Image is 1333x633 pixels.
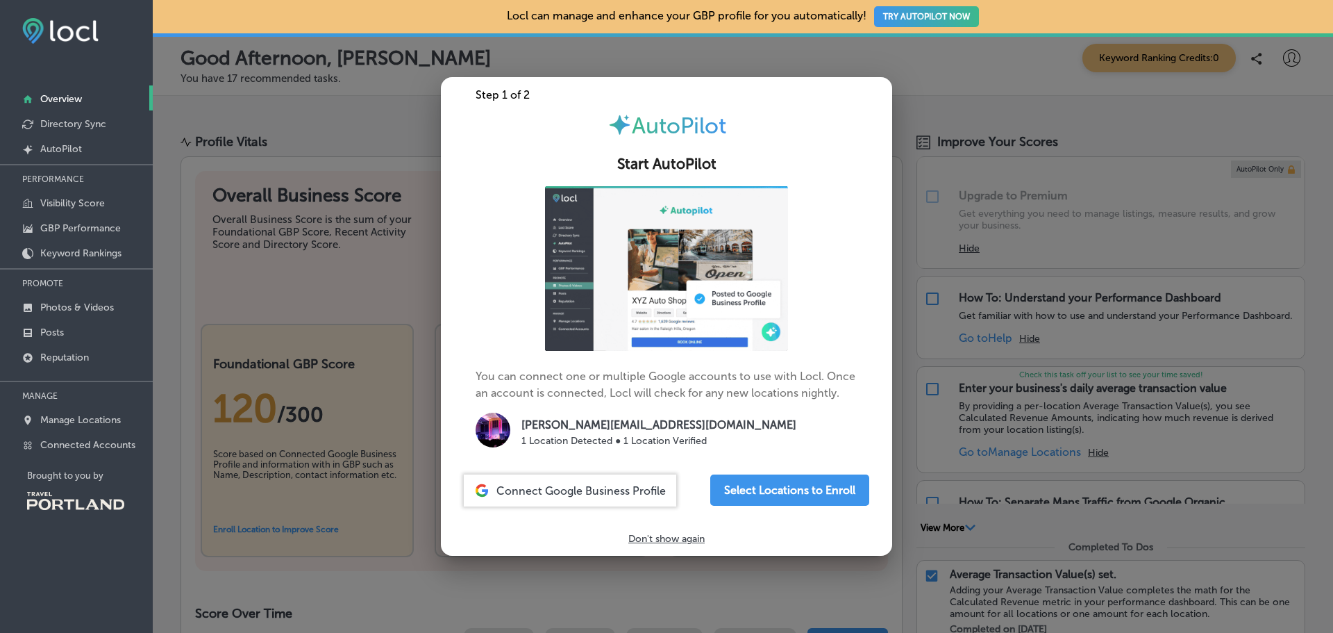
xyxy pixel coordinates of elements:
p: GBP Performance [40,222,121,234]
p: Visibility Score [40,197,105,209]
span: AutoPilot [632,113,726,139]
p: Photos & Videos [40,302,114,313]
p: [PERSON_NAME][EMAIL_ADDRESS][DOMAIN_NAME] [521,417,796,434]
p: Overview [40,93,82,105]
button: TRY AUTOPILOT NOW [874,6,979,27]
p: Reputation [40,352,89,363]
p: You can connect one or multiple Google accounts to use with Locl. Once an account is connected, L... [476,186,857,452]
p: Posts [40,327,64,338]
p: Directory Sync [40,118,106,130]
p: 1 Location Detected ● 1 Location Verified [521,434,796,448]
button: Select Locations to Enroll [710,475,869,506]
p: Connected Accounts [40,439,135,451]
img: autopilot-icon [607,113,632,137]
p: Manage Locations [40,414,121,426]
h2: Start AutoPilot [458,156,875,173]
img: fda3e92497d09a02dc62c9cd864e3231.png [22,18,99,44]
p: Brought to you by [27,470,153,481]
p: Keyword Rankings [40,247,121,259]
span: Connect Google Business Profile [496,484,666,498]
img: ap-gif [545,186,788,351]
p: AutoPilot [40,143,82,155]
p: Don't show again [628,533,705,545]
div: Step 1 of 2 [441,88,892,101]
img: Travel Portland [27,492,124,510]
